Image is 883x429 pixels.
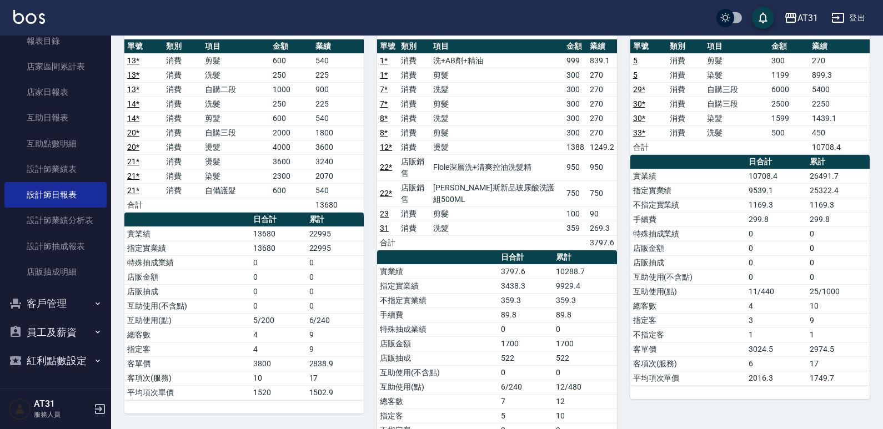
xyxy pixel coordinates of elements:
[4,259,107,285] a: 店販抽成明細
[250,327,306,342] td: 4
[124,255,250,270] td: 特殊抽成業績
[430,140,564,154] td: 燙髮
[163,68,202,82] td: 消費
[807,299,870,313] td: 10
[630,284,746,299] td: 互助使用(點)
[250,299,306,313] td: 0
[630,140,668,154] td: 合計
[430,82,564,97] td: 洗髮
[313,140,364,154] td: 3600
[307,327,364,342] td: 9
[587,206,617,221] td: 90
[809,125,870,140] td: 450
[587,68,617,82] td: 270
[807,356,870,371] td: 17
[13,10,45,24] img: Logo
[630,39,668,54] th: 單號
[587,140,617,154] td: 1249.2
[430,39,564,54] th: 項目
[377,39,398,54] th: 單號
[564,125,587,140] td: 300
[34,410,91,420] p: 服務人員
[746,198,806,212] td: 1169.3
[498,293,553,307] td: 359.3
[4,105,107,130] a: 互助日報表
[704,111,769,125] td: 染髮
[498,322,553,336] td: 0
[564,180,587,206] td: 750
[202,39,270,54] th: 項目
[752,7,774,29] button: save
[4,346,107,375] button: 紅利點數設定
[587,125,617,140] td: 270
[553,336,616,351] td: 1700
[313,198,364,212] td: 13680
[498,351,553,365] td: 522
[377,322,498,336] td: 特殊抽成業績
[630,299,746,313] td: 總客數
[807,255,870,270] td: 0
[430,97,564,111] td: 剪髮
[553,365,616,380] td: 0
[34,398,91,410] h5: AT31
[553,264,616,279] td: 10288.7
[398,68,430,82] td: 消費
[498,250,553,265] th: 日合計
[430,125,564,140] td: 剪髮
[667,111,704,125] td: 消費
[630,198,746,212] td: 不指定實業績
[630,371,746,385] td: 平均項次單價
[250,371,306,385] td: 10
[307,385,364,400] td: 1502.9
[124,270,250,284] td: 店販金額
[667,82,704,97] td: 消費
[809,111,870,125] td: 1439.1
[307,255,364,270] td: 0
[377,39,616,250] table: a dense table
[202,183,270,198] td: 自備護髮
[769,111,810,125] td: 1599
[630,356,746,371] td: 客項次(服務)
[9,398,31,420] img: Person
[124,356,250,371] td: 客單價
[704,53,769,68] td: 剪髮
[746,299,806,313] td: 4
[398,39,430,54] th: 類別
[564,221,587,235] td: 359
[769,125,810,140] td: 500
[769,39,810,54] th: 金額
[377,307,498,322] td: 手續費
[807,284,870,299] td: 25/1000
[704,68,769,82] td: 染髮
[809,140,870,154] td: 10708.4
[398,140,430,154] td: 消費
[202,97,270,111] td: 洗髮
[270,154,313,169] td: 3600
[630,155,870,386] table: a dense table
[553,394,616,408] td: 12
[807,226,870,241] td: 0
[498,408,553,423] td: 5
[313,53,364,68] td: 540
[202,68,270,82] td: 洗髮
[380,224,389,233] a: 31
[4,131,107,157] a: 互助點數明細
[270,97,313,111] td: 250
[807,270,870,284] td: 0
[587,82,617,97] td: 270
[4,289,107,318] button: 客戶管理
[4,79,107,105] a: 店家日報表
[250,313,306,327] td: 5/200
[202,169,270,183] td: 染髮
[630,241,746,255] td: 店販金額
[553,408,616,423] td: 10
[630,39,870,155] table: a dense table
[163,97,202,111] td: 消費
[746,226,806,241] td: 0
[498,336,553,351] td: 1700
[313,39,364,54] th: 業績
[430,111,564,125] td: 洗髮
[307,284,364,299] td: 0
[667,68,704,82] td: 消費
[769,53,810,68] td: 300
